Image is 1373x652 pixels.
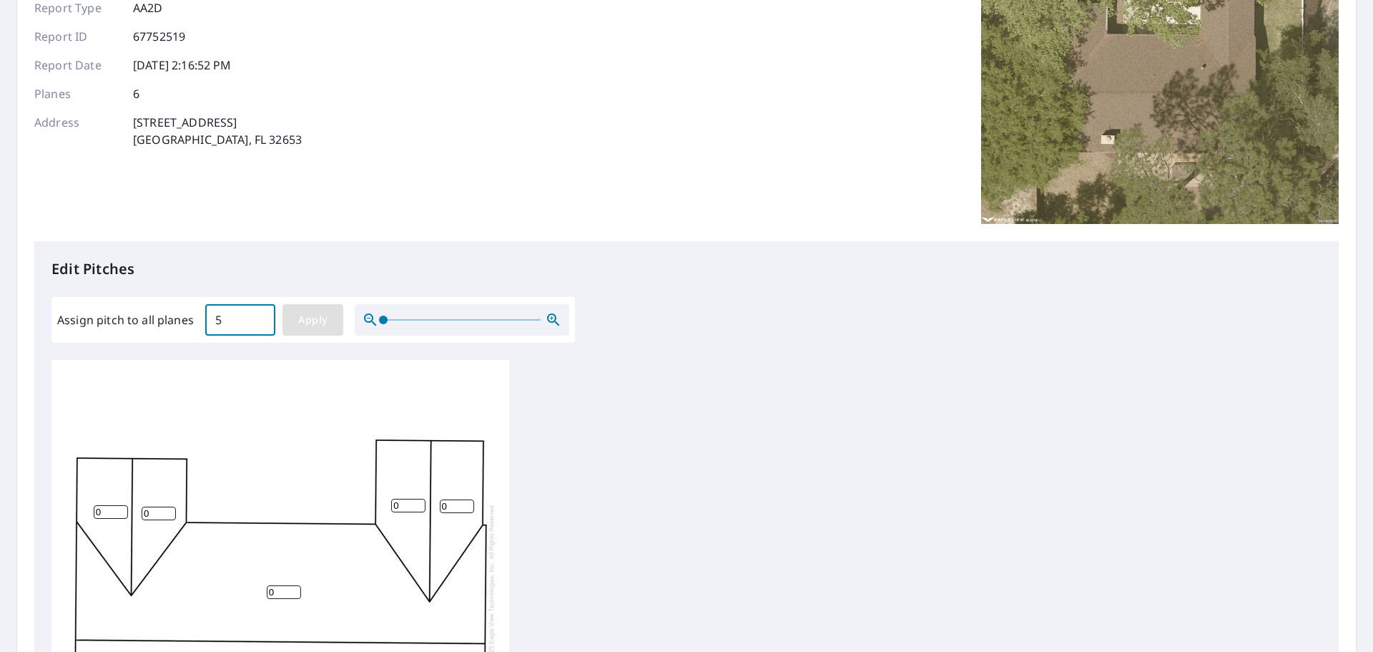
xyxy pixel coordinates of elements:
p: Address [34,114,120,148]
p: Report ID [34,28,120,45]
label: Assign pitch to all planes [57,311,194,329]
p: 6 [133,85,139,102]
p: Planes [34,85,120,102]
button: Apply [282,304,343,336]
input: 00.0 [205,300,275,340]
p: [STREET_ADDRESS] [GEOGRAPHIC_DATA], FL 32653 [133,114,302,148]
p: 67752519 [133,28,185,45]
span: Apply [294,311,332,329]
p: [DATE] 2:16:52 PM [133,57,232,74]
p: Edit Pitches [51,258,1322,280]
p: Report Date [34,57,120,74]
